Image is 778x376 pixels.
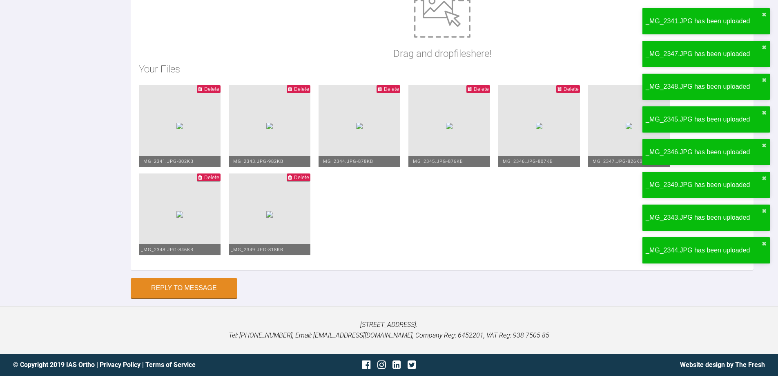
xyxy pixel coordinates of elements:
img: e966a048-2149-4332-be8b-953f72bf7b63 [446,123,453,129]
button: close [762,77,767,83]
img: 198f2668-5d43-4bc3-9562-25d3beb59209 [356,123,363,129]
span: Delete [294,174,309,180]
div: _MG_2348.JPG has been uploaded [646,81,762,92]
span: _MG_2347.JPG - 826KB [590,159,643,164]
button: close [762,142,767,149]
img: 4d8d0c93-4972-4ad1-82c6-e8eb56dc078d [176,123,183,129]
span: Delete [564,86,579,92]
div: _MG_2341.JPG has been uploaded [646,16,762,27]
a: Website design by The Fresh [680,361,765,369]
button: close [762,44,767,51]
button: Reply to Message [131,278,237,298]
a: Privacy Policy [100,361,140,369]
button: close [762,241,767,247]
span: Delete [294,86,309,92]
span: _MG_2348.JPG - 846KB [141,247,194,252]
div: _MG_2347.JPG has been uploaded [646,49,762,59]
img: 8fc914b0-ce86-4236-a6ba-7e1fe950e7e3 [266,211,273,218]
button: close [762,208,767,214]
div: _MG_2349.JPG has been uploaded [646,180,762,190]
span: _MG_2343.JPG - 982KB [231,159,283,164]
h2: Your Files [139,61,745,77]
button: close [762,11,767,18]
span: Delete [384,86,399,92]
div: _MG_2343.JPG has been uploaded [646,212,762,223]
img: 5c7e92d7-8e65-401c-9a51-4ffba757e46e [266,123,273,129]
span: Delete [204,174,219,180]
span: _MG_2346.JPG - 807KB [500,159,553,164]
button: close [762,175,767,182]
div: _MG_2346.JPG has been uploaded [646,147,762,158]
span: _MG_2345.JPG - 876KB [410,159,463,164]
div: _MG_2345.JPG has been uploaded [646,114,762,125]
img: cb150b3e-2005-4c62-803b-53817651e7f9 [536,123,542,129]
span: Delete [474,86,489,92]
img: 8e2f4540-c53f-48cd-af7c-22aa72557f9b [626,123,632,129]
span: _MG_2341.JPG - 802KB [141,159,194,164]
img: d8f19d46-5bfb-4478-a6e5-231660df5d12 [176,211,183,218]
p: [STREET_ADDRESS]. Tel: [PHONE_NUMBER], Email: [EMAIL_ADDRESS][DOMAIN_NAME], Company Reg: 6452201,... [13,320,765,340]
span: _MG_2349.JPG - 818KB [231,247,283,252]
span: Delete [204,86,219,92]
button: close [762,110,767,116]
span: _MG_2344.JPG - 878KB [321,159,373,164]
p: Drag and drop files here! [393,46,491,61]
a: Terms of Service [145,361,196,369]
div: _MG_2344.JPG has been uploaded [646,245,762,256]
div: © Copyright 2019 IAS Ortho | | [13,360,264,370]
